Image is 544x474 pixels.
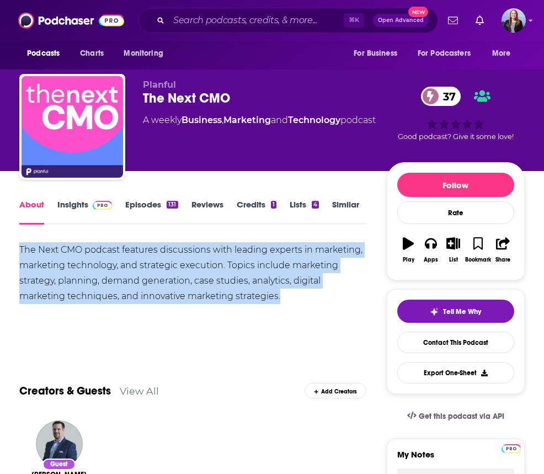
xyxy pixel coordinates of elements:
[312,201,319,209] div: 4
[442,230,465,270] button: List
[502,444,521,453] img: Podchaser Pro
[403,257,414,263] div: Play
[344,13,364,28] span: ⌘ K
[125,199,178,225] a: Episodes131
[57,199,112,225] a: InsightsPodchaser Pro
[424,257,438,263] div: Apps
[465,257,491,263] div: Bookmark
[124,46,163,61] span: Monitoring
[502,8,526,33] span: Logged in as annarice
[346,43,411,64] button: open menu
[492,230,514,270] button: Share
[373,14,429,27] button: Open AdvancedNew
[397,173,514,197] button: Follow
[444,11,462,30] a: Show notifications dropdown
[495,257,510,263] div: Share
[19,384,111,398] a: Creators & Guests
[397,300,514,323] button: tell me why sparkleTell Me Why
[223,115,271,125] a: Marketing
[167,201,178,209] div: 131
[290,199,319,225] a: Lists4
[408,7,428,17] span: New
[305,383,366,398] div: Add Creators
[354,46,397,61] span: For Business
[169,12,344,29] input: Search podcasts, credits, & more...
[397,230,420,270] button: Play
[332,199,359,225] a: Similar
[22,76,123,178] img: The Next CMO
[271,201,276,209] div: 1
[420,230,442,270] button: Apps
[471,11,488,30] a: Show notifications dropdown
[80,46,104,61] span: Charts
[502,8,526,33] img: User Profile
[36,420,83,467] img: Domenic Colasante
[418,46,471,61] span: For Podcasters
[502,443,521,453] a: Pro website
[492,46,511,61] span: More
[222,115,223,125] span: ,
[378,18,424,23] span: Open Advanced
[182,115,222,125] a: Business
[465,230,492,270] button: Bookmark
[42,459,76,470] div: Guest
[19,242,366,304] div: The Next CMO podcast features discussions with leading experts in marketing, marketing technology...
[237,199,276,225] a: Credits1
[143,79,176,90] span: Planful
[398,403,513,430] a: Get this podcast via API
[397,449,514,468] label: My Notes
[288,115,340,125] a: Technology
[397,332,514,353] a: Contact This Podcast
[19,199,44,225] a: About
[143,114,376,127] div: A weekly podcast
[271,115,288,125] span: and
[18,10,124,31] img: Podchaser - Follow, Share and Rate Podcasts
[449,257,458,263] div: List
[421,87,461,106] a: 37
[138,8,438,33] div: Search podcasts, credits, & more...
[116,43,177,64] button: open menu
[397,201,514,224] div: Rate
[19,43,74,64] button: open menu
[93,201,112,210] img: Podchaser Pro
[432,87,461,106] span: 37
[387,79,525,148] div: 37Good podcast? Give it some love!
[397,362,514,384] button: Export One-Sheet
[502,8,526,33] button: Show profile menu
[443,307,481,316] span: Tell Me Why
[27,46,60,61] span: Podcasts
[410,43,487,64] button: open menu
[120,385,159,397] a: View All
[73,43,110,64] a: Charts
[191,199,223,225] a: Reviews
[484,43,525,64] button: open menu
[398,132,514,141] span: Good podcast? Give it some love!
[419,412,504,421] span: Get this podcast via API
[430,307,439,316] img: tell me why sparkle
